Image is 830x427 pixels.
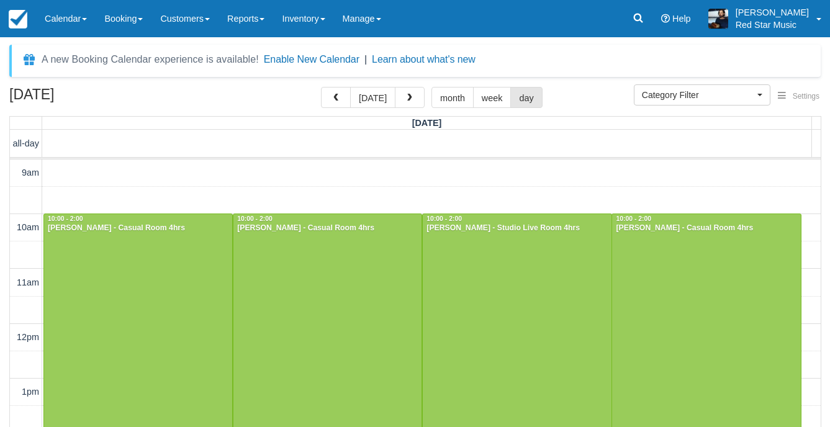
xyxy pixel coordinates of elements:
[770,88,827,106] button: Settings
[237,223,418,233] div: [PERSON_NAME] - Casual Room 4hrs
[642,89,754,101] span: Category Filter
[672,14,691,24] span: Help
[708,9,728,29] img: A1
[634,84,770,106] button: Category Filter
[264,53,359,66] button: Enable New Calendar
[431,87,474,108] button: month
[22,168,39,178] span: 9am
[48,215,83,222] span: 10:00 - 2:00
[736,19,809,31] p: Red Star Music
[736,6,809,19] p: [PERSON_NAME]
[22,387,39,397] span: 1pm
[237,215,273,222] span: 10:00 - 2:00
[426,223,608,233] div: [PERSON_NAME] - Studio Live Room 4hrs
[17,222,39,232] span: 10am
[350,87,395,108] button: [DATE]
[17,332,39,342] span: 12pm
[13,138,39,148] span: all-day
[616,215,651,222] span: 10:00 - 2:00
[9,10,27,29] img: checkfront-main-nav-mini-logo.png
[17,277,39,287] span: 11am
[47,223,229,233] div: [PERSON_NAME] - Casual Room 4hrs
[426,215,462,222] span: 10:00 - 2:00
[42,52,259,67] div: A new Booking Calendar experience is available!
[615,223,797,233] div: [PERSON_NAME] - Casual Room 4hrs
[364,54,367,65] span: |
[412,118,442,128] span: [DATE]
[372,54,476,65] a: Learn about what's new
[510,87,542,108] button: day
[793,92,819,101] span: Settings
[661,14,670,23] i: Help
[473,87,512,108] button: week
[9,87,166,110] h2: [DATE]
